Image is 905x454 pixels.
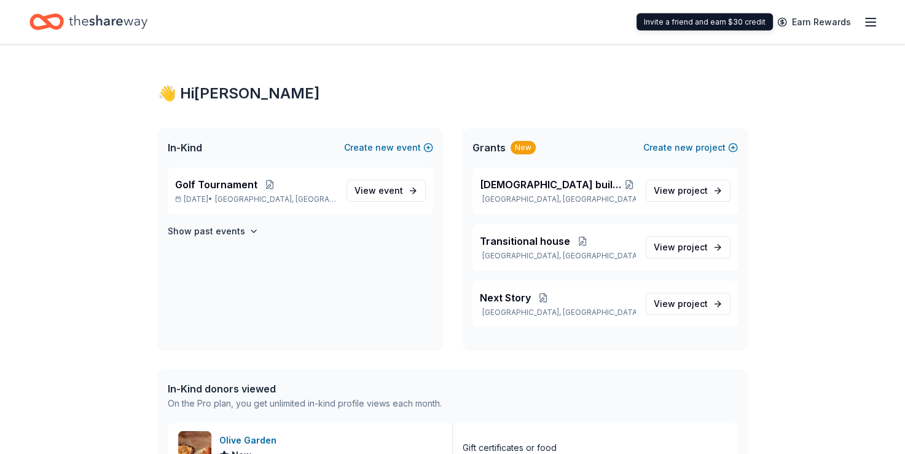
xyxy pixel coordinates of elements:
span: event [378,185,403,196]
button: Createnewevent [344,140,433,155]
span: project [678,298,708,309]
span: View [654,240,708,255]
span: new [375,140,394,155]
p: [DATE] • [175,194,337,204]
div: Olive Garden [219,433,281,448]
span: project [678,242,708,252]
div: Invite a friend and earn $30 credit [637,14,773,31]
span: View [355,183,403,198]
button: Createnewproject [643,140,738,155]
span: [GEOGRAPHIC_DATA], [GEOGRAPHIC_DATA] [215,194,336,204]
span: [DEMOGRAPHIC_DATA] building [GEOGRAPHIC_DATA] [480,177,622,192]
a: View project [646,180,731,202]
p: [GEOGRAPHIC_DATA], [GEOGRAPHIC_DATA] [480,194,636,204]
div: New [511,141,536,154]
span: Golf Tournament [175,177,257,192]
a: View event [347,180,426,202]
button: Show past events [168,224,259,239]
span: In-Kind [168,140,202,155]
span: Transitional house [480,234,570,249]
a: Earn Rewards [770,11,858,33]
div: On the Pro plan, you get unlimited in-kind profile views each month. [168,396,442,411]
span: Grants [472,140,506,155]
a: View project [646,293,731,315]
span: View [654,297,708,311]
a: Home [29,7,147,36]
p: [GEOGRAPHIC_DATA], [GEOGRAPHIC_DATA] [480,251,636,261]
span: new [675,140,693,155]
span: View [654,183,708,198]
div: In-Kind donors viewed [168,381,442,396]
span: Next Story [480,290,531,305]
a: View project [646,236,731,258]
div: 👋 Hi [PERSON_NAME] [158,84,748,103]
p: [GEOGRAPHIC_DATA], [GEOGRAPHIC_DATA] [480,308,636,317]
h4: Show past events [168,224,245,239]
span: project [678,185,708,196]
